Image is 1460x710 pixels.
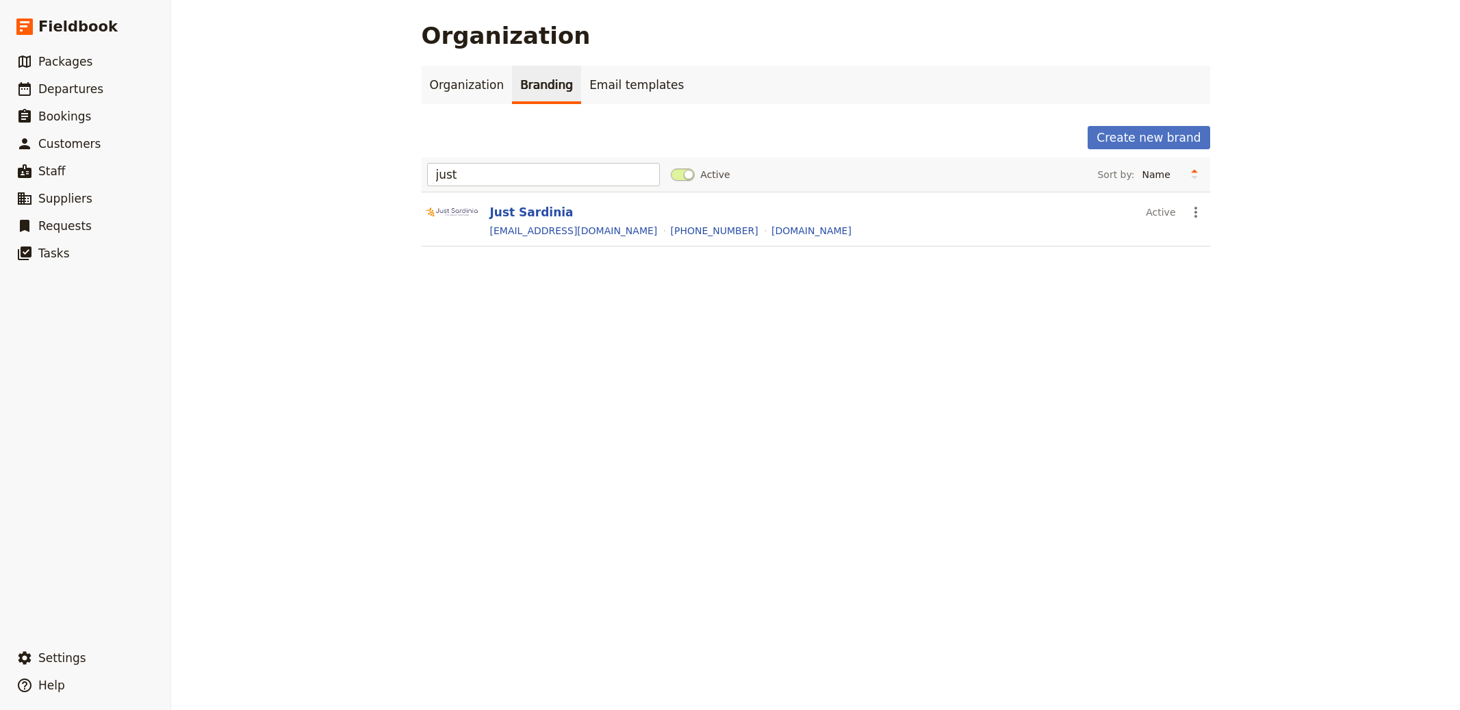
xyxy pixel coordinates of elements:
button: Just Sardinia [490,204,574,220]
a: Branding [512,66,581,104]
a: [DOMAIN_NAME] [771,224,851,238]
button: Create new brand [1088,126,1209,149]
span: Sort by: [1097,168,1134,181]
select: Sort by: [1136,164,1184,185]
span: Bookings [38,110,91,123]
span: Fieldbook [38,16,118,37]
a: Organization [422,66,513,104]
span: Departures [38,82,103,96]
span: Requests [38,219,92,233]
input: Type to filter [427,163,661,186]
span: Help [38,679,65,692]
img: Logo [424,207,479,218]
a: [PHONE_NUMBER] [671,224,758,238]
span: Staff [38,164,66,178]
h1: Organization [422,22,591,49]
a: [EMAIL_ADDRESS][DOMAIN_NAME] [490,224,658,238]
span: Packages [38,55,92,68]
button: Change sort direction [1184,164,1205,185]
a: Email templates [581,66,692,104]
span: Active [700,168,730,181]
span: Tasks [38,246,70,260]
span: Settings [38,651,86,665]
div: Active [1146,201,1175,224]
span: Customers [38,137,101,151]
span: Suppliers [38,192,92,205]
button: Actions [1184,201,1207,224]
